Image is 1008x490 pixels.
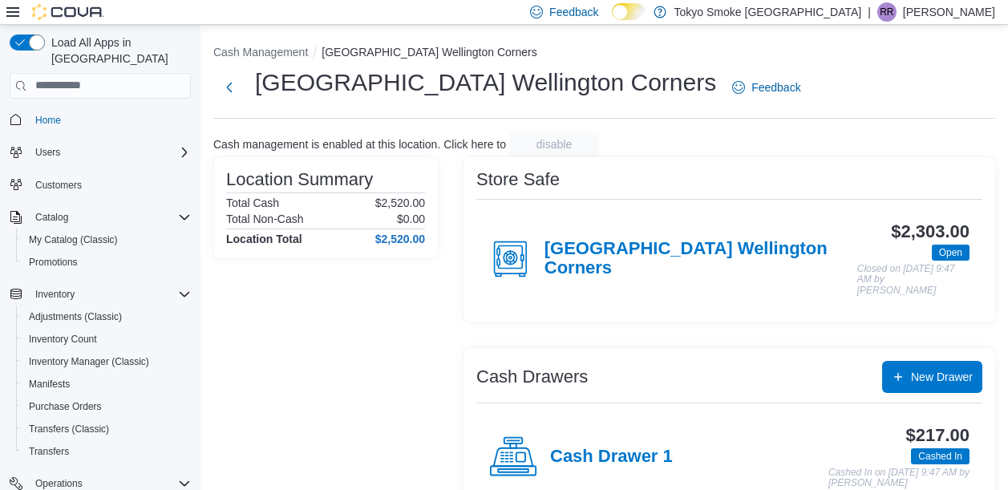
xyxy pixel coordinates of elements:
a: My Catalog (Classic) [22,230,124,249]
span: Inventory [35,288,75,301]
span: Purchase Orders [29,400,102,413]
span: Adjustments (Classic) [22,307,191,326]
a: Feedback [726,71,807,103]
button: Inventory [3,283,197,306]
button: New Drawer [882,361,982,393]
button: Inventory [29,285,81,304]
p: $2,520.00 [375,196,425,209]
button: Inventory Manager (Classic) [16,350,197,373]
a: Purchase Orders [22,397,108,416]
span: Catalog [29,208,191,227]
button: Inventory Count [16,328,197,350]
h3: $2,303.00 [891,222,970,241]
span: Transfers [29,445,69,458]
button: Adjustments (Classic) [16,306,197,328]
button: Users [29,143,67,162]
button: Transfers [16,440,197,463]
a: Transfers [22,442,75,461]
p: $0.00 [397,213,425,225]
span: Inventory Count [29,333,97,346]
button: Home [3,108,197,132]
span: Transfers (Classic) [29,423,109,435]
span: My Catalog (Classic) [22,230,191,249]
button: disable [509,132,599,157]
span: Users [35,146,60,159]
p: Cash management is enabled at this location. Click here to [213,138,506,151]
a: Manifests [22,375,76,394]
button: Catalog [29,208,75,227]
h3: Cash Drawers [476,367,588,387]
span: Home [35,114,61,127]
a: Adjustments (Classic) [22,307,128,326]
img: Cova [32,4,104,20]
a: Promotions [22,253,84,272]
span: Customers [35,179,82,192]
span: Transfers [22,442,191,461]
span: Inventory Manager (Classic) [22,352,191,371]
span: Inventory [29,285,191,304]
span: Cashed In [918,449,962,464]
p: Cashed In on [DATE] 9:47 AM by [PERSON_NAME] [828,468,970,489]
p: [PERSON_NAME] [903,2,995,22]
span: Users [29,143,191,162]
span: Cashed In [911,448,970,464]
a: Transfers (Classic) [22,419,115,439]
p: Closed on [DATE] 9:47 AM by [PERSON_NAME] [857,264,970,297]
h3: Store Safe [476,170,560,189]
span: Feedback [549,4,598,20]
span: Catalog [35,211,68,224]
button: Catalog [3,206,197,229]
span: Feedback [751,79,800,95]
span: Inventory Manager (Classic) [29,355,149,368]
span: Customers [29,175,191,195]
span: Promotions [22,253,191,272]
h3: $217.00 [906,426,970,445]
button: Next [213,71,245,103]
span: Open [932,245,970,261]
span: My Catalog (Classic) [29,233,118,246]
p: | [868,2,871,22]
a: Home [29,111,67,130]
button: Purchase Orders [16,395,197,418]
span: Operations [35,477,83,490]
h1: [GEOGRAPHIC_DATA] Wellington Corners [255,67,716,99]
span: Dark Mode [612,20,613,21]
a: Inventory Manager (Classic) [22,352,156,371]
h4: [GEOGRAPHIC_DATA] Wellington Corners [544,239,857,279]
h3: Location Summary [226,170,373,189]
span: Load All Apps in [GEOGRAPHIC_DATA] [45,34,191,67]
input: Dark Mode [612,3,646,20]
span: Inventory Count [22,330,191,349]
span: RR [880,2,893,22]
button: Transfers (Classic) [16,418,197,440]
button: Users [3,141,197,164]
button: Cash Management [213,46,308,59]
span: Purchase Orders [22,397,191,416]
h6: Total Non-Cash [226,213,304,225]
button: [GEOGRAPHIC_DATA] Wellington Corners [322,46,536,59]
span: disable [536,136,572,152]
span: Promotions [29,256,78,269]
a: Inventory Count [22,330,103,349]
button: Customers [3,173,197,196]
span: Adjustments (Classic) [29,310,122,323]
h4: Cash Drawer 1 [550,447,673,468]
span: New Drawer [911,369,973,385]
h6: Total Cash [226,196,279,209]
h4: Location Total [226,233,302,245]
span: Manifests [22,375,191,394]
span: Open [939,245,962,260]
h4: $2,520.00 [375,233,425,245]
button: My Catalog (Classic) [16,229,197,251]
p: Tokyo Smoke [GEOGRAPHIC_DATA] [674,2,862,22]
span: Home [29,110,191,130]
a: Customers [29,176,88,195]
button: Promotions [16,251,197,273]
div: Ryan Ridsdale [877,2,897,22]
button: Manifests [16,373,197,395]
span: Manifests [29,378,70,391]
nav: An example of EuiBreadcrumbs [213,44,995,63]
span: Transfers (Classic) [22,419,191,439]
